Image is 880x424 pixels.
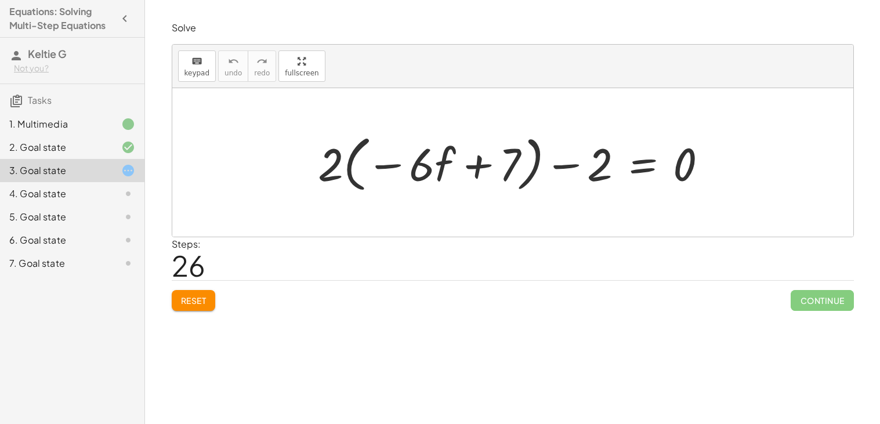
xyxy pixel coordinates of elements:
[181,295,207,306] span: Reset
[184,69,210,77] span: keypad
[9,140,103,154] div: 2. Goal state
[172,21,854,35] p: Solve
[121,140,135,154] i: Task finished and correct.
[228,55,239,68] i: undo
[28,47,67,60] span: Keltie G
[178,50,216,82] button: keyboardkeypad
[14,63,135,74] div: Not you?
[256,55,267,68] i: redo
[218,50,248,82] button: undoundo
[172,238,201,250] label: Steps:
[121,164,135,177] i: Task started.
[9,117,103,131] div: 1. Multimedia
[9,5,114,32] h4: Equations: Solving Multi-Step Equations
[9,187,103,201] div: 4. Goal state
[121,187,135,201] i: Task not started.
[121,256,135,270] i: Task not started.
[121,117,135,131] i: Task finished.
[28,94,52,106] span: Tasks
[278,50,325,82] button: fullscreen
[9,164,103,177] div: 3. Goal state
[121,233,135,247] i: Task not started.
[248,50,276,82] button: redoredo
[9,210,103,224] div: 5. Goal state
[9,233,103,247] div: 6. Goal state
[9,256,103,270] div: 7. Goal state
[121,210,135,224] i: Task not started.
[285,69,318,77] span: fullscreen
[224,69,242,77] span: undo
[191,55,202,68] i: keyboard
[172,248,205,283] span: 26
[172,290,216,311] button: Reset
[254,69,270,77] span: redo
